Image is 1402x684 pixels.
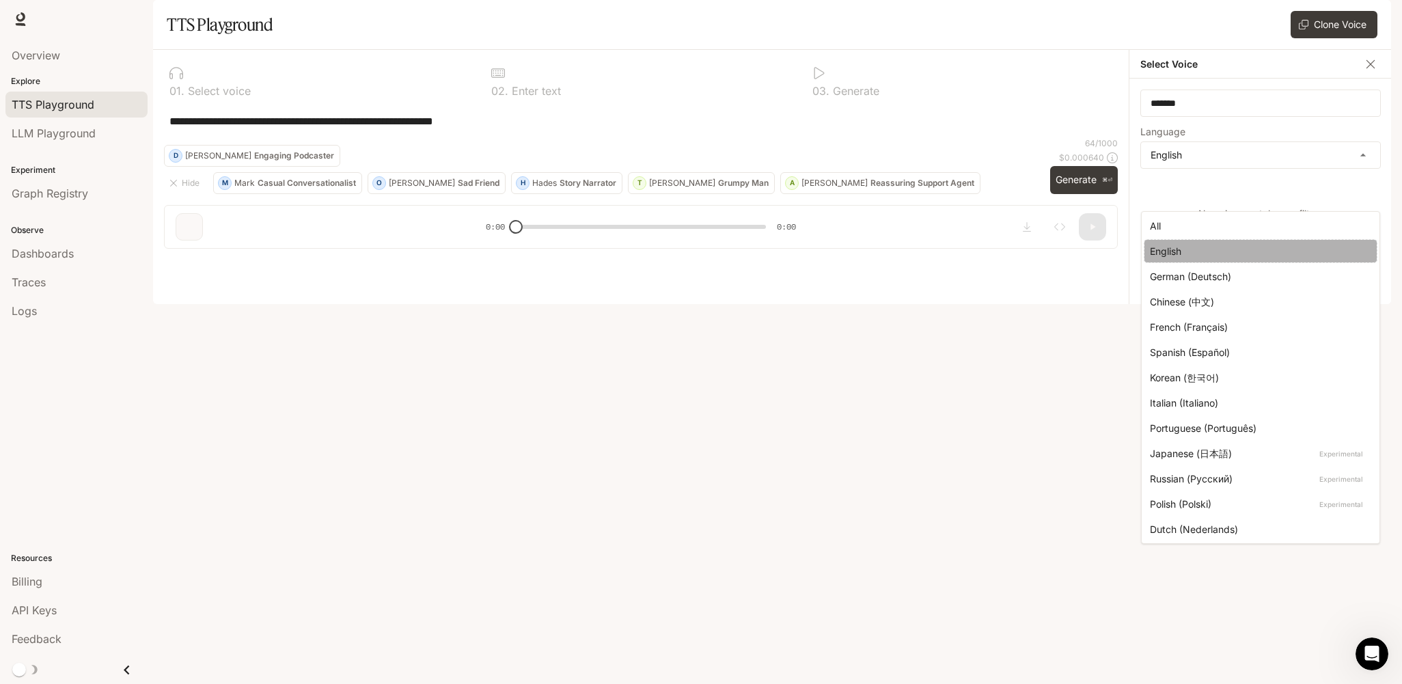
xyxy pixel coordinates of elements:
div: Korean (한국어) [1150,370,1366,385]
div: Russian (Русский) [1150,471,1366,486]
div: English [1150,244,1366,258]
div: German (Deutsch) [1150,269,1366,284]
p: Experimental [1317,498,1366,510]
div: Portuguese (Português) [1150,421,1366,435]
div: Italian (Italiano) [1150,396,1366,410]
div: All [1150,219,1366,233]
div: French (Français) [1150,320,1366,334]
div: Chinese (中文) [1150,295,1366,309]
p: Experimental [1317,473,1366,485]
iframe: Intercom live chat [1356,638,1388,670]
div: Japanese (日本語) [1150,446,1366,461]
div: Dutch (Nederlands) [1150,522,1366,536]
div: Spanish (Español) [1150,345,1366,359]
div: Polish (Polski) [1150,497,1366,511]
p: Experimental [1317,448,1366,460]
